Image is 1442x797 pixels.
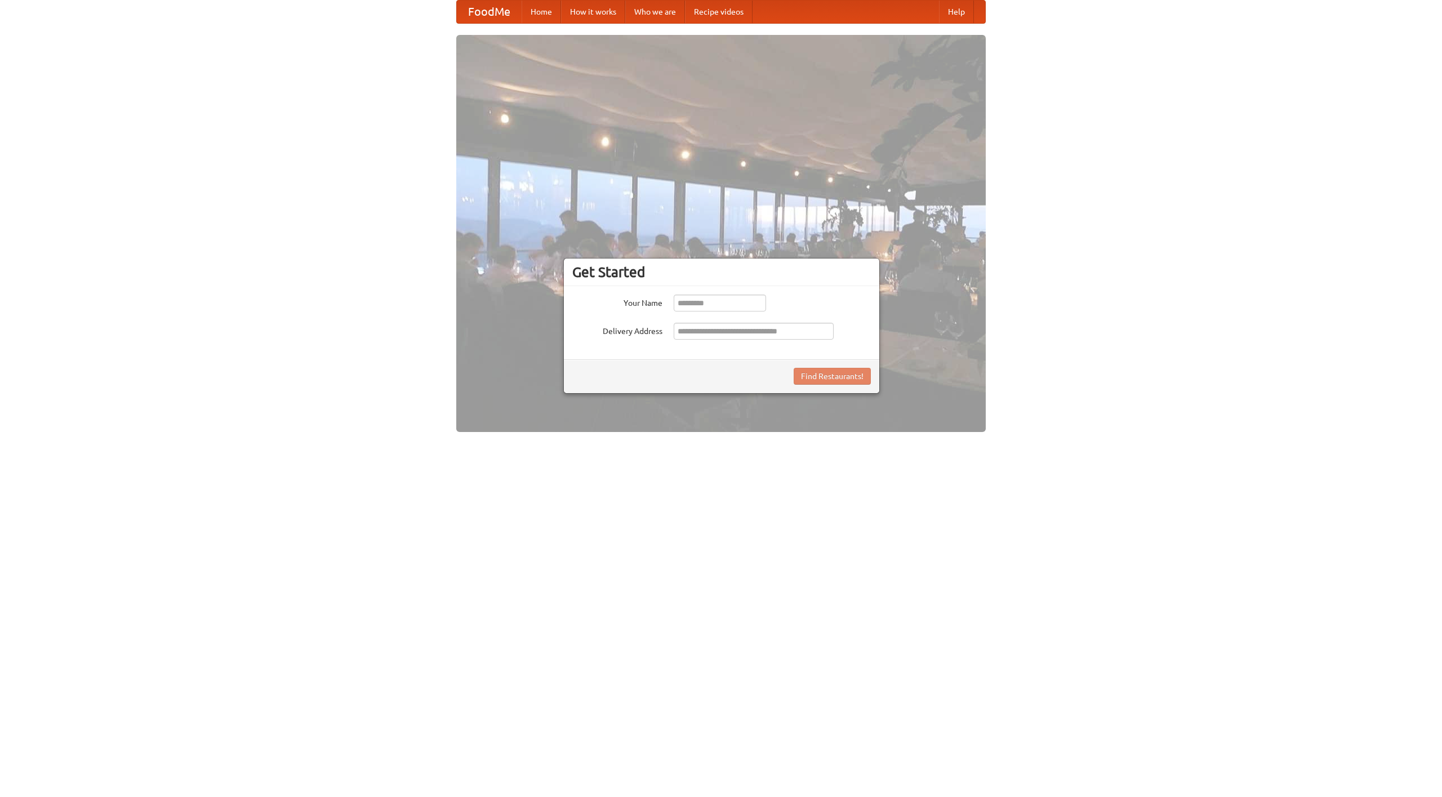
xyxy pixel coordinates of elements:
button: Find Restaurants! [794,368,871,385]
a: Recipe videos [685,1,753,23]
label: Delivery Address [572,323,662,337]
a: Help [939,1,974,23]
a: FoodMe [457,1,522,23]
h3: Get Started [572,264,871,280]
a: Who we are [625,1,685,23]
a: Home [522,1,561,23]
a: How it works [561,1,625,23]
label: Your Name [572,295,662,309]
